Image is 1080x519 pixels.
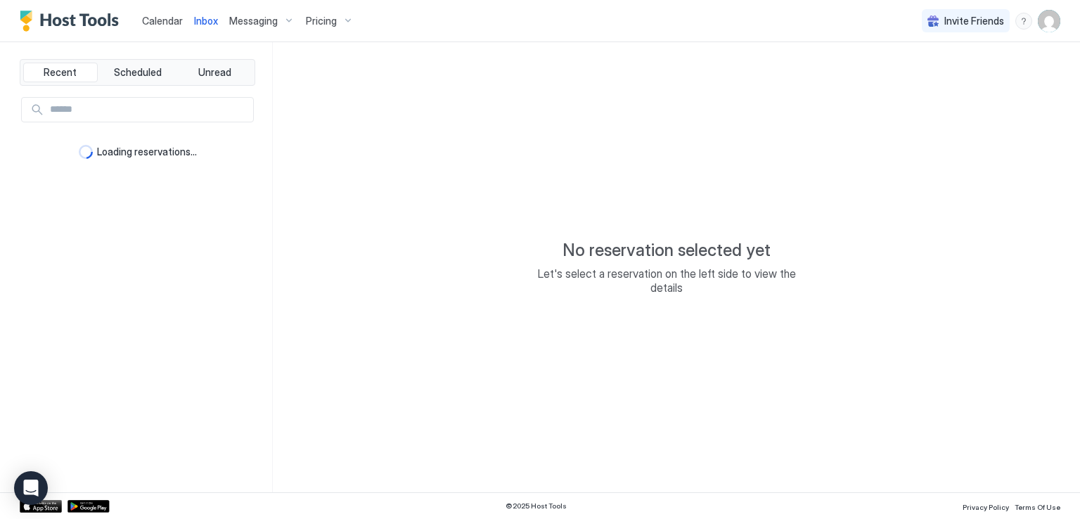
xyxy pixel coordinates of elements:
div: tab-group [20,59,255,86]
button: Unread [177,63,252,82]
span: Pricing [306,15,337,27]
span: Privacy Policy [963,503,1009,511]
button: Scheduled [101,63,175,82]
span: © 2025 Host Tools [506,501,567,511]
span: Messaging [229,15,278,27]
a: Terms Of Use [1015,499,1060,513]
input: Input Field [44,98,253,122]
div: User profile [1038,10,1060,32]
div: loading [79,145,93,159]
span: Let's select a reservation on the left side to view the details [526,267,807,295]
span: Unread [198,66,231,79]
span: No reservation selected yet [562,240,771,261]
span: Recent [44,66,77,79]
span: Calendar [142,15,183,27]
a: App Store [20,500,62,513]
span: Loading reservations... [97,146,197,158]
a: Privacy Policy [963,499,1009,513]
span: Invite Friends [944,15,1004,27]
button: Recent [23,63,98,82]
a: Host Tools Logo [20,11,125,32]
div: menu [1015,13,1032,30]
span: Inbox [194,15,218,27]
a: Google Play Store [67,500,110,513]
span: Scheduled [114,66,162,79]
a: Calendar [142,13,183,28]
div: Open Intercom Messenger [14,471,48,505]
span: Terms Of Use [1015,503,1060,511]
a: Inbox [194,13,218,28]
